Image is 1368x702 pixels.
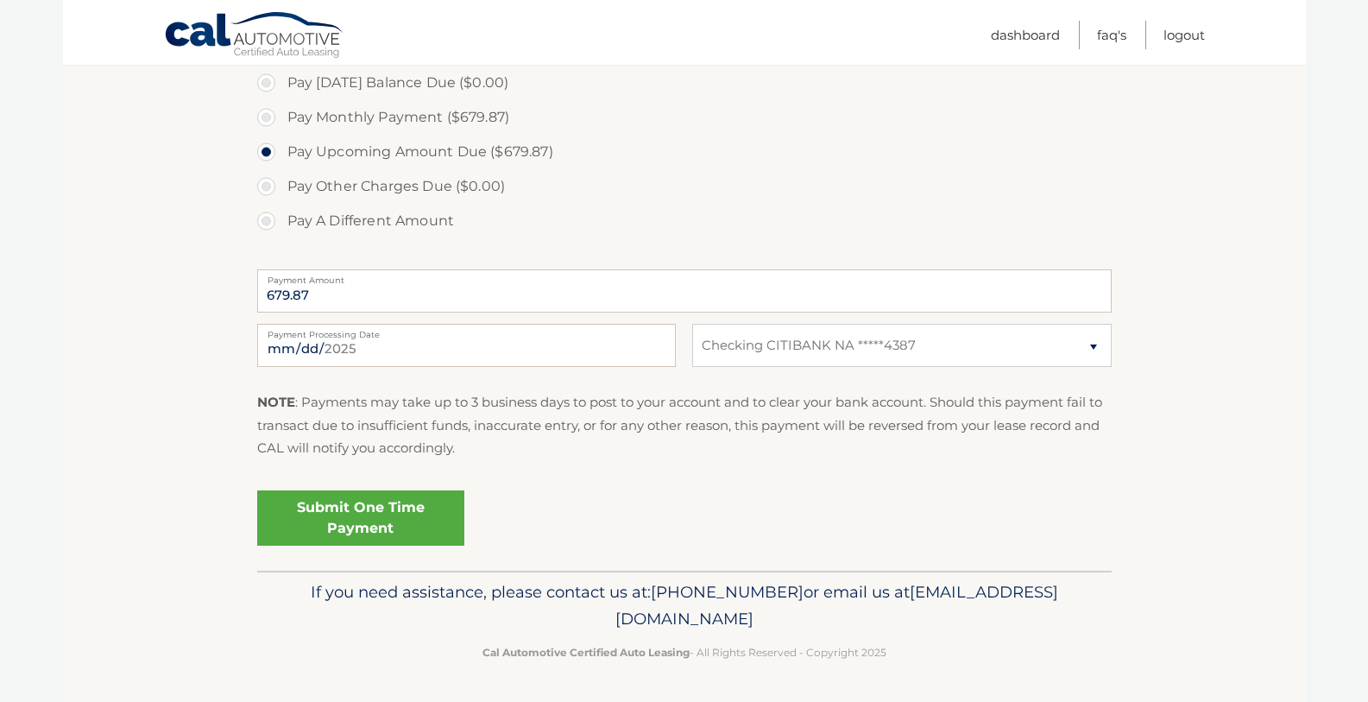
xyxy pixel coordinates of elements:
strong: Cal Automotive Certified Auto Leasing [482,646,690,659]
label: Payment Amount [257,269,1112,283]
a: Cal Automotive [164,11,345,61]
label: Pay Monthly Payment ($679.87) [257,100,1112,135]
p: - All Rights Reserved - Copyright 2025 [268,643,1100,661]
label: Pay [DATE] Balance Due ($0.00) [257,66,1112,100]
a: Dashboard [991,21,1060,49]
p: If you need assistance, please contact us at: or email us at [268,579,1100,634]
a: Submit One Time Payment [257,490,464,546]
strong: NOTE [257,394,295,410]
a: FAQ's [1097,21,1126,49]
label: Pay Upcoming Amount Due ($679.87) [257,135,1112,169]
a: Logout [1163,21,1205,49]
p: : Payments may take up to 3 business days to post to your account and to clear your bank account.... [257,391,1112,459]
span: [PHONE_NUMBER] [651,582,804,602]
input: Payment Amount [257,269,1112,313]
label: Pay Other Charges Due ($0.00) [257,169,1112,204]
input: Payment Date [257,324,676,367]
label: Pay A Different Amount [257,204,1112,238]
label: Payment Processing Date [257,324,676,338]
